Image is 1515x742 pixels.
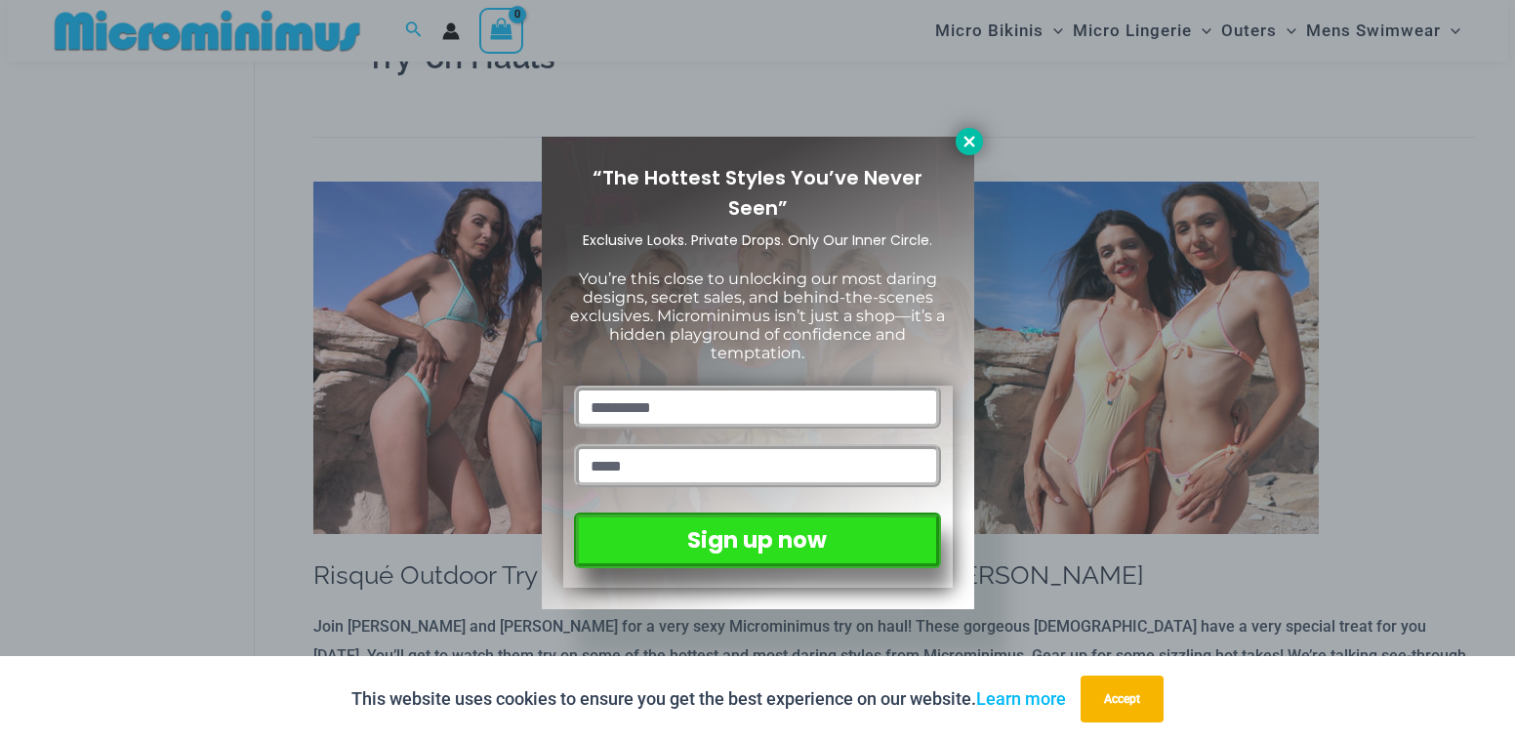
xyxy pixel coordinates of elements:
[1081,676,1164,722] button: Accept
[574,513,940,568] button: Sign up now
[351,684,1066,714] p: This website uses cookies to ensure you get the best experience on our website.
[593,164,922,222] span: “The Hottest Styles You’ve Never Seen”
[583,230,932,250] span: Exclusive Looks. Private Drops. Only Our Inner Circle.
[570,269,945,363] span: You’re this close to unlocking our most daring designs, secret sales, and behind-the-scenes exclu...
[976,688,1066,709] a: Learn more
[956,128,983,155] button: Close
